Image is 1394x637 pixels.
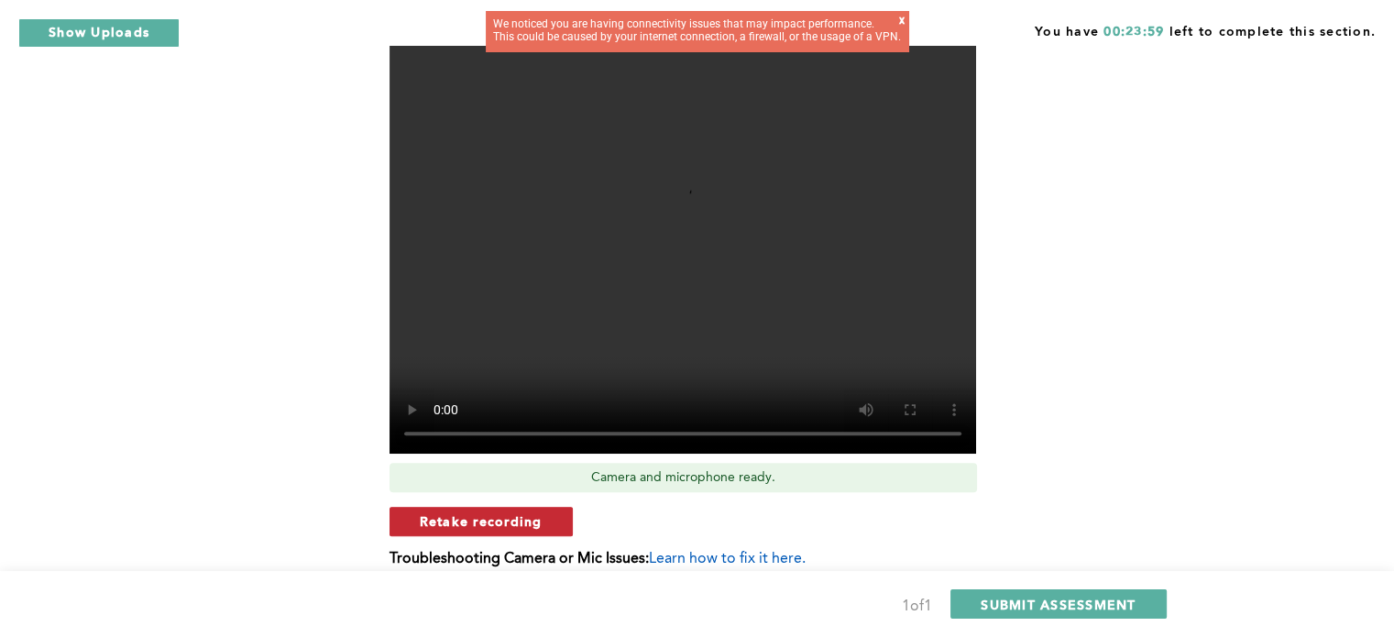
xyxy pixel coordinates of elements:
[18,18,180,48] button: Show Uploads
[902,594,932,620] div: 1 of 1
[390,552,649,566] b: Troubleshooting Camera or Mic Issues:
[649,552,806,566] span: Learn how to fix it here.
[1035,18,1376,41] span: You have left to complete this section.
[950,589,1166,619] button: SUBMIT ASSESSMENT
[493,18,901,44] div: We noticed you are having connectivity issues that may impact performance. This could be caused b...
[981,596,1136,613] span: SUBMIT ASSESSMENT
[390,463,977,492] div: Camera and microphone ready.
[899,15,905,38] div: x
[1103,26,1164,38] span: 00:23:59
[390,507,573,536] button: Retake recording
[420,512,543,530] span: Retake recording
